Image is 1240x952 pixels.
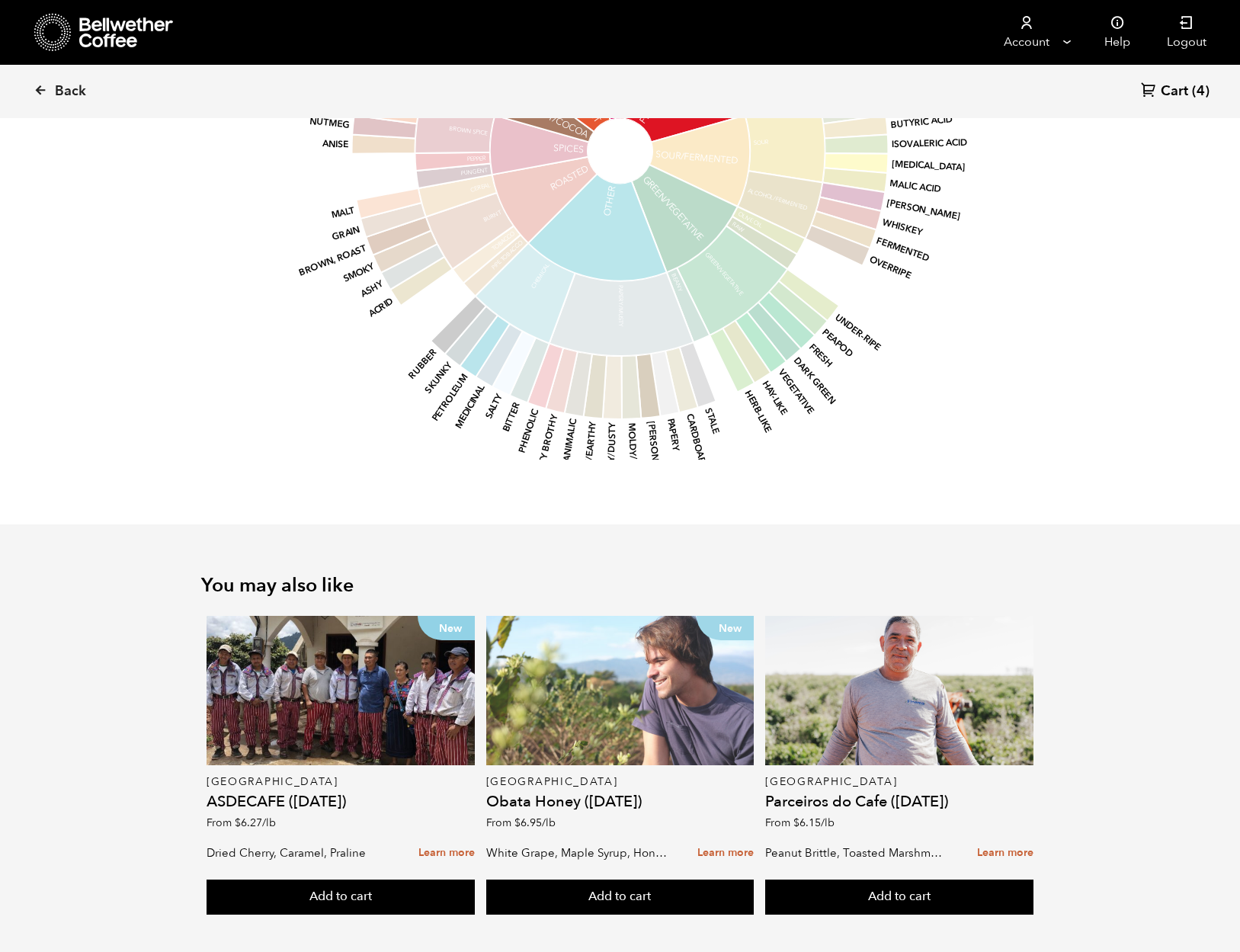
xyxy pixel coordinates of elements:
[207,841,389,864] p: Dried Cherry, Caramel, Praline
[1141,82,1210,102] a: Cart (4)
[765,777,1033,787] p: [GEOGRAPHIC_DATA]
[821,816,835,830] span: /lb
[418,616,475,640] p: New
[486,880,755,915] button: Add to cart
[207,816,276,830] span: From
[697,616,754,640] p: New
[697,837,754,870] a: Learn more
[486,841,668,864] p: White Grape, Maple Syrup, Honeydew
[765,841,947,864] p: Peanut Brittle, Toasted Marshmallow, Bittersweet Chocolate
[793,816,835,830] bdi: 6.15
[486,777,755,787] p: [GEOGRAPHIC_DATA]
[793,816,799,830] span: $
[55,82,86,101] span: Back
[514,816,521,830] span: $
[418,837,475,870] a: Learn more
[207,794,475,809] h4: ASDECAFE ([DATE])
[765,794,1033,809] h4: Parceiros do Cafe ([DATE])
[514,816,556,830] bdi: 6.95
[235,816,276,830] bdi: 6.27
[207,616,475,765] a: New
[486,816,556,830] span: From
[486,794,755,809] h4: Obata Honey ([DATE])
[201,574,1040,597] h2: You may also like
[765,880,1033,915] button: Add to cart
[235,816,241,830] span: $
[207,880,475,915] button: Add to cart
[1161,82,1188,101] span: Cart
[262,816,276,830] span: /lb
[207,777,475,787] p: [GEOGRAPHIC_DATA]
[542,816,556,830] span: /lb
[765,816,835,830] span: From
[1192,82,1210,101] span: (4)
[977,837,1033,870] a: Learn more
[486,616,755,765] a: New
